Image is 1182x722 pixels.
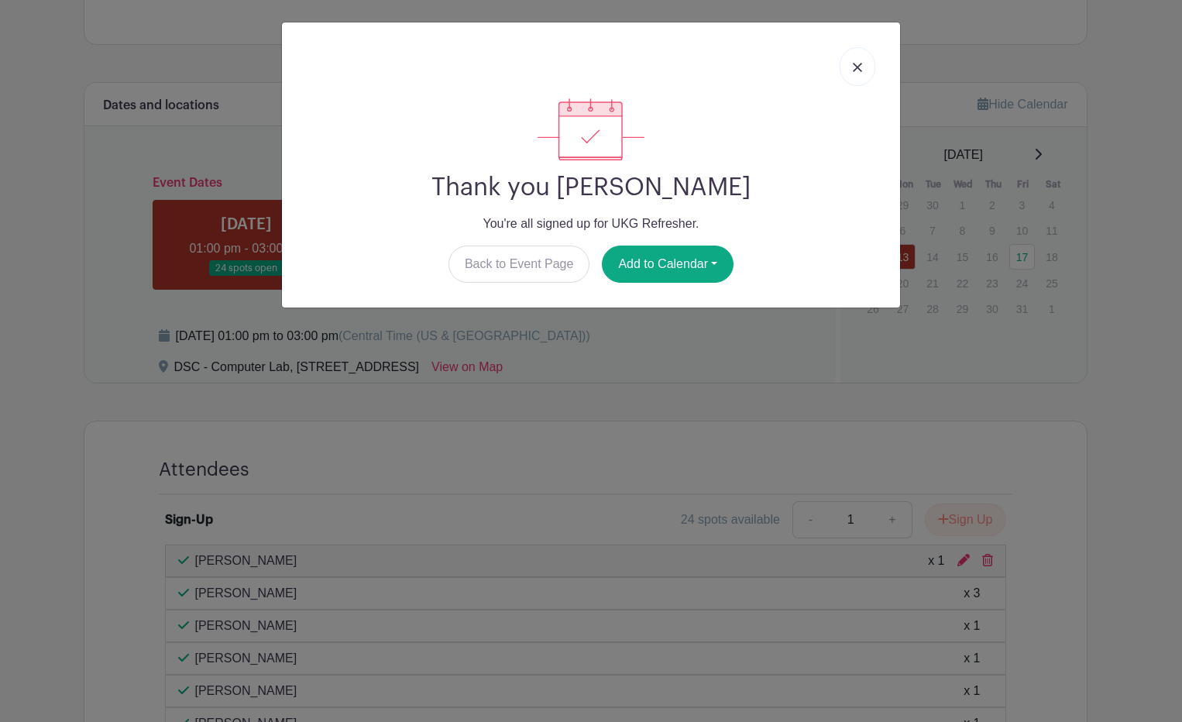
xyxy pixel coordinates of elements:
a: Back to Event Page [448,246,590,283]
button: Add to Calendar [602,246,734,283]
p: You're all signed up for UKG Refresher. [294,215,888,233]
img: close_button-5f87c8562297e5c2d7936805f587ecaba9071eb48480494691a3f1689db116b3.svg [853,63,862,72]
h2: Thank you [PERSON_NAME] [294,173,888,202]
img: signup_complete-c468d5dda3e2740ee63a24cb0ba0d3ce5d8a4ecd24259e683200fb1569d990c8.svg [538,98,644,160]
